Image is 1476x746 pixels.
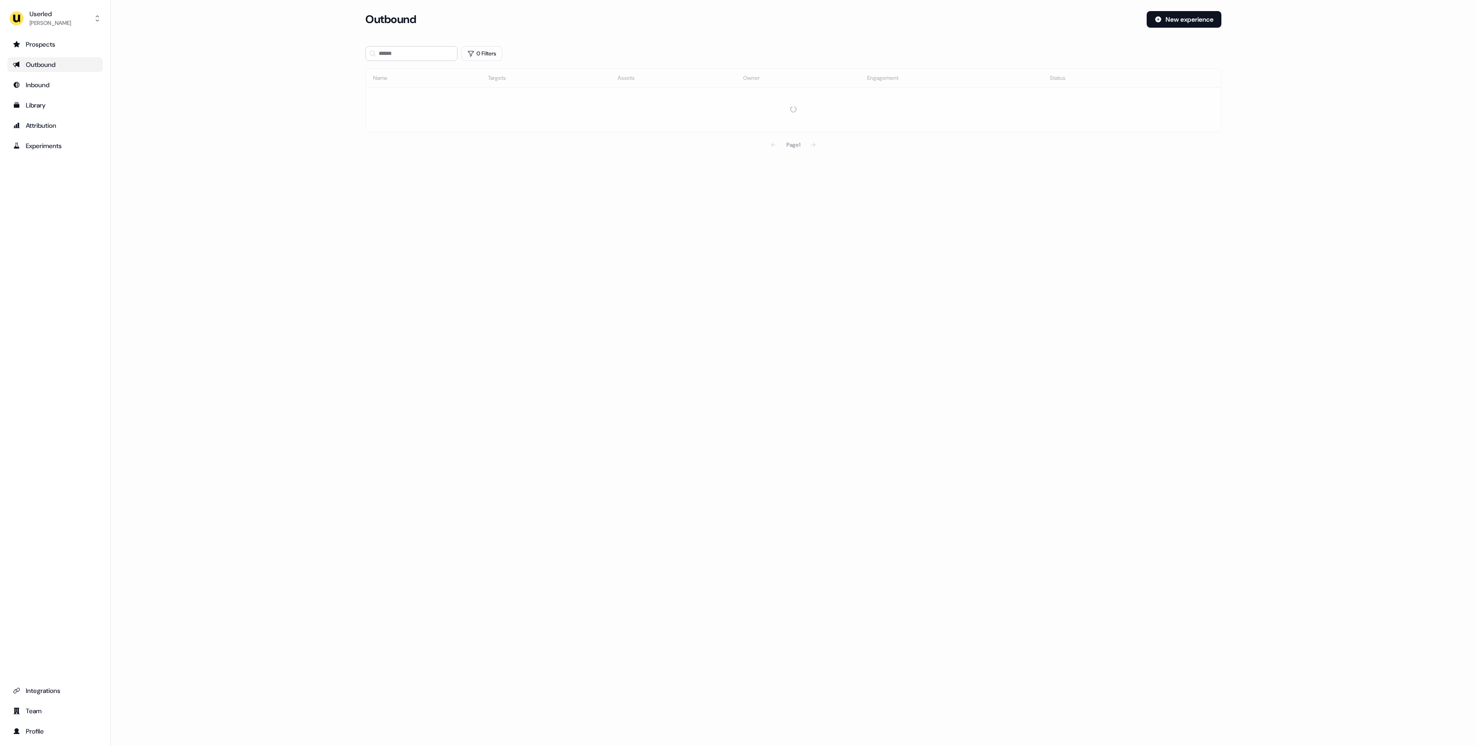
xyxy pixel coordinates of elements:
div: Prospects [13,40,97,49]
button: Userled[PERSON_NAME] [7,7,103,30]
a: Go to integrations [7,683,103,698]
a: Go to attribution [7,118,103,133]
a: Go to experiments [7,138,103,153]
div: Outbound [13,60,97,69]
button: 0 Filters [461,46,502,61]
div: Userled [30,9,71,18]
div: Integrations [13,686,97,695]
h3: Outbound [365,12,416,26]
div: [PERSON_NAME] [30,18,71,28]
div: Inbound [13,80,97,90]
a: Go to prospects [7,37,103,52]
a: Go to templates [7,98,103,113]
a: Go to Inbound [7,78,103,92]
a: Go to outbound experience [7,57,103,72]
button: New experience [1147,11,1221,28]
div: Library [13,101,97,110]
a: Go to team [7,704,103,718]
div: Experiments [13,141,97,150]
div: Profile [13,727,97,736]
a: Go to profile [7,724,103,739]
div: Attribution [13,121,97,130]
div: Team [13,706,97,716]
